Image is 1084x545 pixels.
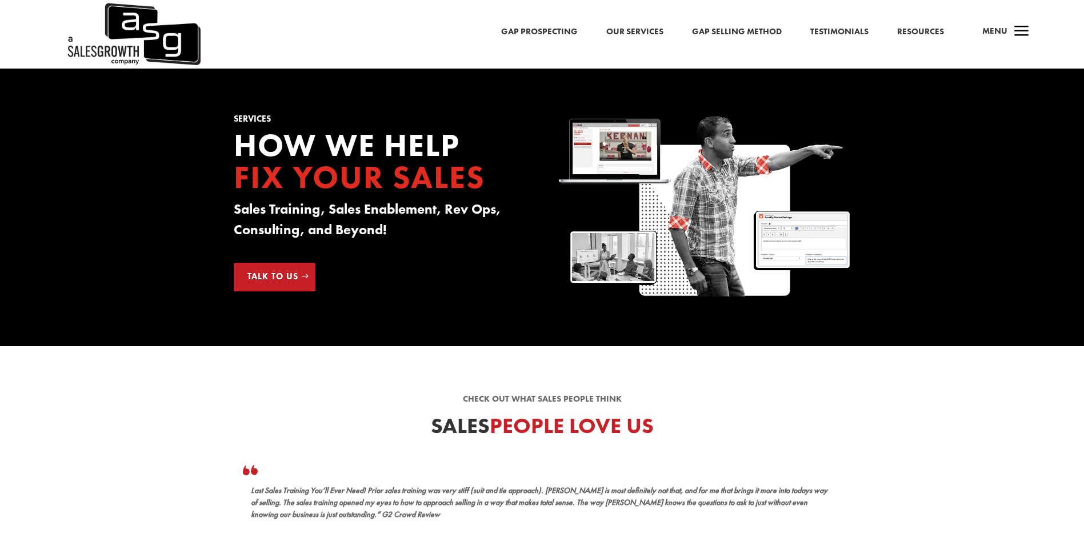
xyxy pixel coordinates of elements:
a: Talk to Us [234,263,315,291]
a: Our Services [606,25,663,39]
span: Menu [982,25,1007,37]
p: Last Sales Training You’ll Ever Need! Prior sales training was very stiff (suit and tie approach)... [251,484,834,528]
h1: Services [234,115,525,129]
p: Check out what sales people think [234,392,851,406]
h3: Sales Training, Sales Enablement, Rev Ops, Consulting, and Beyond! [234,199,525,246]
span: People Love Us [490,412,654,439]
a: Gap Selling Method [692,25,782,39]
img: Sales Growth Keenan [559,115,850,300]
h2: How we Help [234,129,525,199]
h2: Sales [234,415,851,443]
a: Testimonials [810,25,869,39]
span: Fix your Sales [234,157,485,198]
a: Gap Prospecting [501,25,578,39]
a: Resources [897,25,944,39]
span: a [1010,21,1033,43]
